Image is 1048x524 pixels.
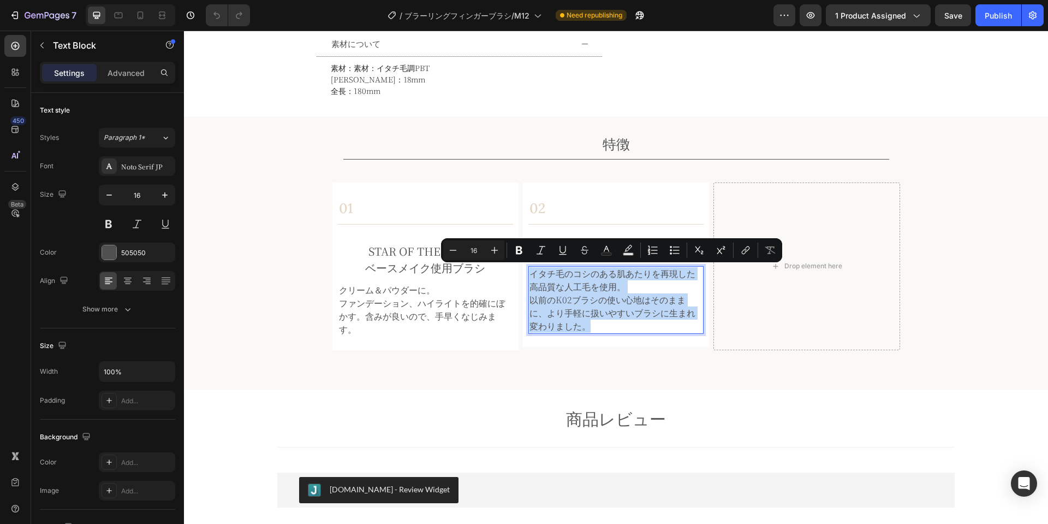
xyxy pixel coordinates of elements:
[567,10,622,20] span: Need republishing
[121,162,172,172] div: Noto Serif JP
[40,274,70,289] div: Align
[935,4,971,26] button: Save
[600,231,658,240] div: Drop element here
[40,457,57,467] div: Color
[344,168,362,187] h2: 02
[115,446,275,473] button: Judge.me - Review Widget
[344,211,520,230] div: Rich Text Editor. Editing area: main
[40,396,65,405] div: Padding
[40,248,57,257] div: Color
[40,133,59,143] div: Styles
[40,486,59,496] div: Image
[121,248,172,258] div: 505050
[184,31,1048,524] iframe: Design area
[40,105,70,115] div: Text style
[121,396,172,406] div: Add...
[53,39,146,52] p: Text Block
[99,362,175,381] input: Auto
[346,263,519,302] p: 以前のK02ブラシの使い心地はそのままに、より手軽に扱いやすいブラシに生まれ変わりました。
[121,486,172,496] div: Add...
[93,376,771,398] h2: 商品レビュー
[344,235,520,303] div: Rich Text Editor. Editing area: main
[10,116,26,125] div: 450
[99,128,175,148] button: Paragraph 1*
[835,10,906,21] span: 1 product assigned
[121,458,172,468] div: Add...
[826,4,931,26] button: 1 product assigned
[400,10,402,21] span: /
[944,11,962,20] span: Save
[441,238,782,262] div: Editor contextual toolbar
[40,187,69,202] div: Size
[1011,470,1037,497] div: Open Intercom Messenger
[82,304,133,315] div: Show more
[146,453,266,464] div: [DOMAIN_NAME] - Review Widget
[40,299,175,319] button: Show more
[206,4,250,26] div: Undo/Redo
[346,213,519,229] p: 環境にやさしく高品質な人工毛へ
[8,200,26,209] div: Beta
[975,4,1021,26] button: Publish
[124,453,137,466] img: Judgeme.png
[54,67,85,79] p: Settings
[40,367,58,376] div: Width
[104,133,145,143] span: Paragraph 1*
[404,10,529,21] span: ブラーリングフィンガーブラシ/M12
[985,10,1012,21] div: Publish
[40,430,93,445] div: Background
[40,339,69,354] div: Size
[108,67,145,79] p: Advanced
[72,9,76,22] p: 7
[346,237,519,263] p: イタチ毛のコシのある肌あたりを再現した高品質な人工毛を使用。
[4,4,81,26] button: 7
[40,161,53,171] div: Font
